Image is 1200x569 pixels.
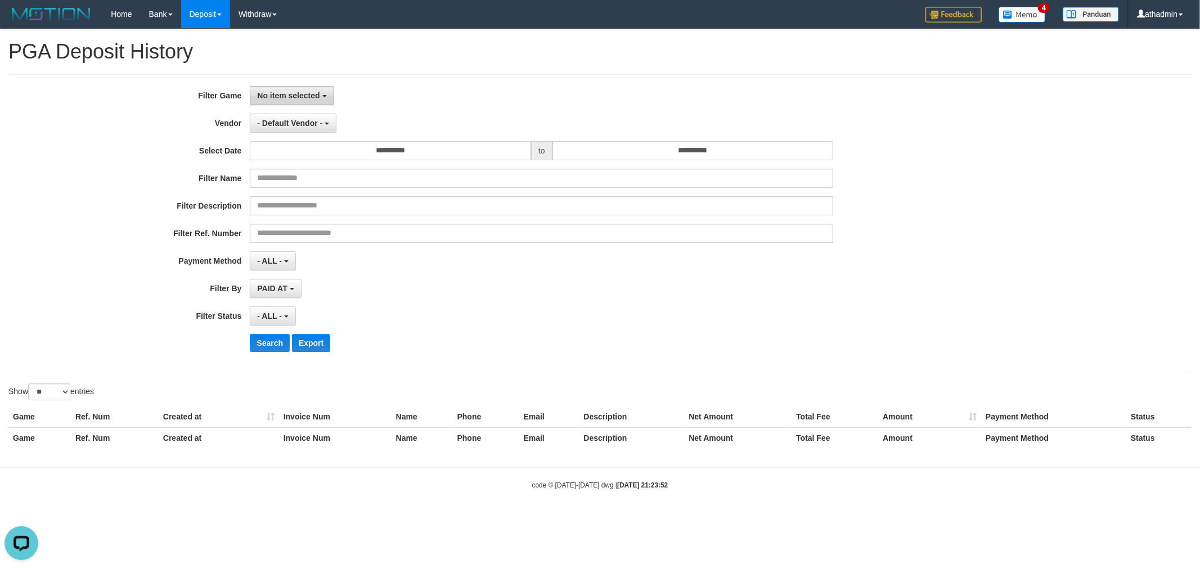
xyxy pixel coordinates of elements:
img: MOTION_logo.png [8,6,94,22]
span: - ALL - [257,256,282,265]
button: Search [250,334,290,352]
button: No item selected [250,86,334,105]
th: Ref. Num [71,407,159,427]
select: Showentries [28,383,70,400]
img: Feedback.jpg [925,7,982,22]
th: Amount [878,427,981,448]
th: Ref. Num [71,427,159,448]
th: Email [519,407,579,427]
th: Email [519,427,579,448]
th: Total Fee [792,407,878,427]
button: Open LiveChat chat widget [5,4,38,38]
th: Name [392,407,453,427]
th: Description [579,427,684,448]
th: Payment Method [981,427,1126,448]
small: code © [DATE]-[DATE] dwg | [532,481,668,489]
label: Show entries [8,383,94,400]
span: - Default Vendor - [257,119,322,128]
th: Payment Method [981,407,1126,427]
button: - ALL - [250,306,295,326]
h1: PGA Deposit History [8,40,1192,63]
span: No item selected [257,91,320,100]
th: Invoice Num [279,427,392,448]
th: Name [392,427,453,448]
span: to [531,141,552,160]
th: Created at [159,407,279,427]
th: Invoice Num [279,407,392,427]
th: Created at [159,427,279,448]
th: Game [8,427,71,448]
button: Export [292,334,330,352]
th: Total Fee [792,427,878,448]
th: Amount [878,407,981,427]
th: Description [579,407,684,427]
th: Phone [453,427,519,448]
th: Status [1126,427,1192,448]
span: - ALL - [257,311,282,320]
th: Net Amount [684,407,792,427]
button: - ALL - [250,251,295,270]
span: PAID AT [257,284,287,293]
button: PAID AT [250,279,301,298]
button: - Default Vendor - [250,114,336,133]
th: Net Amount [684,427,792,448]
th: Game [8,407,71,427]
span: 4 [1038,3,1050,13]
th: Status [1126,407,1192,427]
th: Phone [453,407,519,427]
strong: [DATE] 21:23:52 [617,481,668,489]
img: Button%20Memo.svg [999,7,1046,22]
img: panduan.png [1063,7,1119,22]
